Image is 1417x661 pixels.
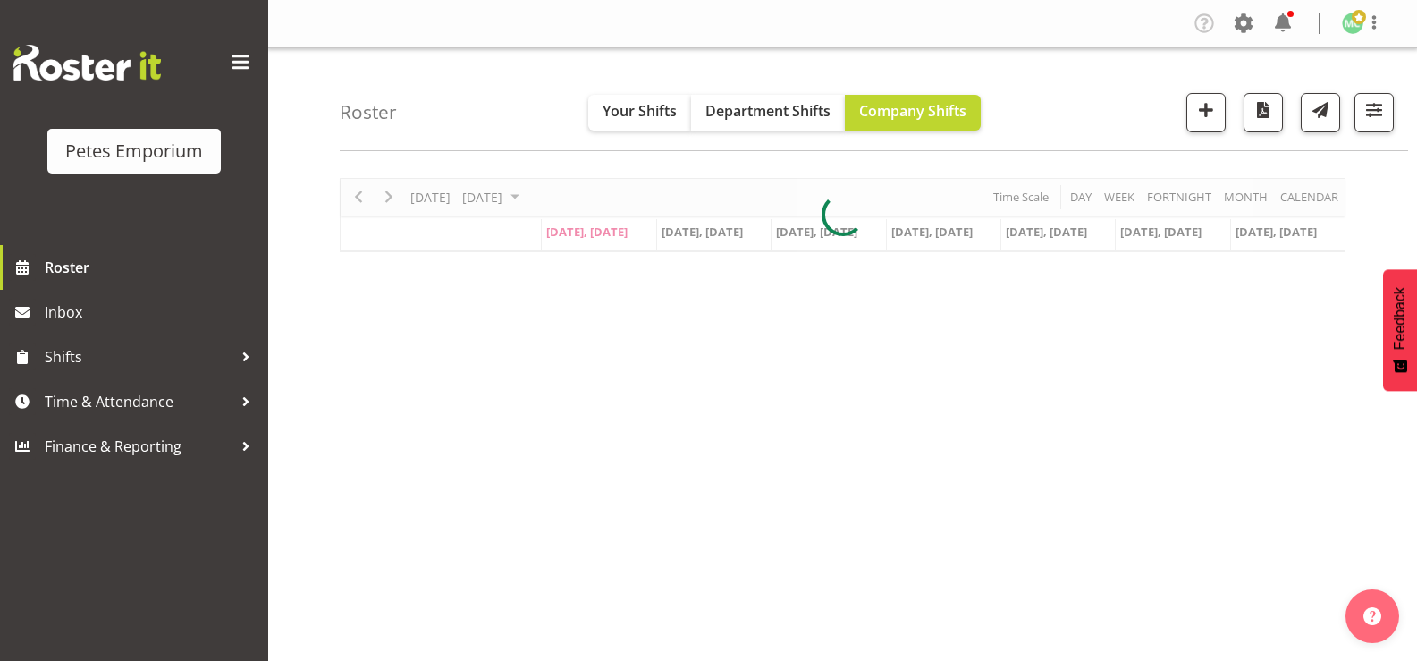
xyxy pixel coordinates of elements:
button: Send a list of all shifts for the selected filtered period to all rostered employees. [1301,93,1340,132]
img: melissa-cowen2635.jpg [1342,13,1363,34]
span: Company Shifts [859,101,966,121]
button: Your Shifts [588,95,691,131]
button: Add a new shift [1186,93,1226,132]
div: Petes Emporium [65,138,203,165]
span: Finance & Reporting [45,433,232,460]
span: Department Shifts [705,101,831,121]
button: Company Shifts [845,95,981,131]
img: Rosterit website logo [13,45,161,81]
span: Roster [45,254,259,281]
img: help-xxl-2.png [1363,607,1381,625]
span: Shifts [45,343,232,370]
button: Department Shifts [691,95,845,131]
button: Download a PDF of the roster according to the set date range. [1244,93,1283,132]
span: Inbox [45,299,259,326]
button: Feedback - Show survey [1383,269,1417,391]
button: Filter Shifts [1354,93,1394,132]
h4: Roster [340,102,397,123]
span: Feedback [1392,287,1408,350]
span: Time & Attendance [45,388,232,415]
span: Your Shifts [603,101,677,121]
